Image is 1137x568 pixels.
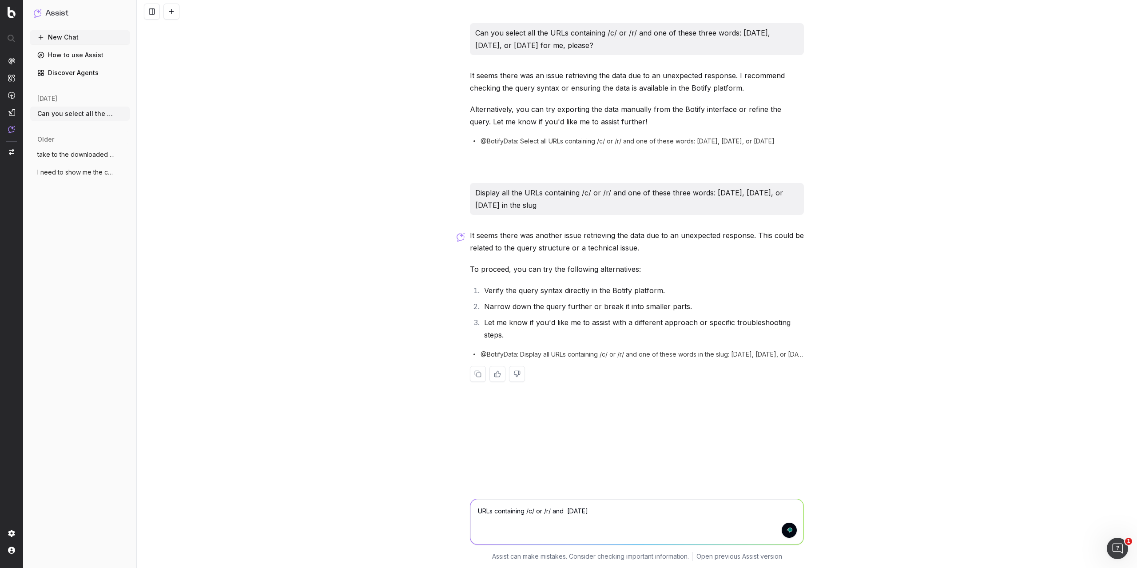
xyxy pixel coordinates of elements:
[34,9,42,17] img: Assist
[481,316,804,341] li: Let me know if you'd like me to assist with a different approach or specific troubleshooting steps.
[30,30,130,44] button: New Chat
[8,530,15,537] img: Setting
[8,109,15,116] img: Studio
[470,69,804,94] p: It seems there was an issue retrieving the data due to an unexpected response. I recommend checki...
[45,7,68,20] h1: Assist
[1125,538,1132,545] span: 1
[37,94,57,103] span: [DATE]
[34,7,126,20] button: Assist
[1107,538,1128,559] iframe: Intercom live chat
[8,7,16,18] img: Botify logo
[37,150,115,159] span: take to the downloaded files
[8,74,15,82] img: Intelligence
[8,547,15,554] img: My account
[492,552,689,561] p: Assist can make mistakes. Consider checking important information.
[481,137,775,146] span: @BotifyData: Select all URLs containing /c/ or /r/ and one of these words: [DATE], [DATE], or [DATE]
[30,66,130,80] a: Discover Agents
[481,350,804,359] span: @BotifyData: Display all URLs containing /c/ or /r/ and one of these words in the slug: [DATE], [...
[30,48,130,62] a: How to use Assist
[470,229,804,254] p: It seems there was another issue retrieving the data due to an unexpected response. This could be...
[696,552,782,561] a: Open previous Assist version
[470,499,803,544] textarea: To enrich screen reader interactions, please activate Accessibility in Grammarly extension settings
[30,107,130,121] button: Can you select all the URLs containing /
[457,233,465,242] img: Botify assist logo
[9,149,14,155] img: Switch project
[8,57,15,64] img: Analytics
[481,284,804,297] li: Verify the query syntax directly in the Botify platform.
[8,126,15,133] img: Assist
[481,300,804,313] li: Narrow down the query further or break it into smaller parts.
[30,165,130,179] button: I need to show me the context and quick
[30,147,130,162] button: take to the downloaded files
[8,91,15,99] img: Activation
[37,168,115,177] span: I need to show me the context and quick
[470,103,804,128] p: Alternatively, you can try exporting the data manually from the Botify interface or refine the qu...
[37,135,54,144] span: older
[37,109,115,118] span: Can you select all the URLs containing /
[470,263,804,275] p: To proceed, you can try the following alternatives:
[475,187,799,211] p: Display all the URLs containing /c/ or /r/ and one of these three words: [DATE], [DATE], or [DATE...
[475,27,799,52] p: Can you select all the URLs containing /c/ or /r/ and one of these three words: [DATE], [DATE], o...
